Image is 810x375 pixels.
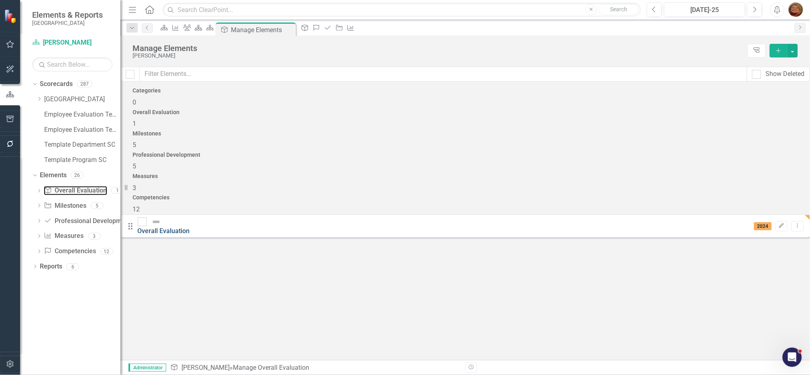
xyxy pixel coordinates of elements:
span: 5 [133,141,136,149]
div: 6 [66,263,79,270]
a: [PERSON_NAME] [182,364,230,371]
div: 26 [71,172,84,179]
span: 1 [133,120,136,127]
span: 2024 [754,222,772,230]
input: Filter Elements... [139,67,747,82]
h4: Professional Development [133,152,798,158]
a: Competencies [44,247,96,256]
span: 5 [133,162,136,170]
input: Search Below... [32,57,112,72]
a: Overall Evaluation [138,227,190,235]
a: Scorecards [40,80,73,89]
a: Reports [40,262,62,271]
a: [GEOGRAPHIC_DATA] [44,95,120,104]
img: Not Defined [151,217,161,227]
iframe: Intercom live chat [783,348,802,367]
a: Milestones [44,201,86,211]
div: [DATE]-25 [667,5,743,15]
h4: Competencies [133,195,798,201]
span: 12 [133,205,140,213]
h4: Overall Evaluation [133,109,798,115]
div: [PERSON_NAME] [133,53,744,59]
input: Search ClearPoint... [163,3,641,17]
a: [PERSON_NAME] [32,38,112,47]
div: 287 [77,81,92,88]
div: Manage Elements [133,44,744,53]
span: Administrator [129,364,166,372]
a: Overall Evaluation [44,186,107,195]
a: Employee Evaluation Template [44,110,120,119]
button: Search [599,4,639,15]
div: 12 [100,248,113,255]
span: Elements & Reports [32,10,103,20]
h4: Measures [133,173,798,179]
img: ClearPoint Strategy [4,9,18,23]
a: Template Program SC [44,156,120,165]
button: [DATE]-25 [664,2,745,17]
div: 1 [111,187,124,194]
div: 3 [88,233,101,240]
img: Katherine Haase [789,2,803,17]
div: 5 [91,202,104,209]
div: Show Deleted [766,70,805,79]
a: Template Department SC [44,140,120,150]
div: Manage Elements [231,25,294,35]
h4: Categories [133,88,798,94]
a: Measures [44,232,84,241]
span: 0 [133,98,136,106]
h4: Milestones [133,131,798,137]
a: Professional Development [44,217,131,226]
span: Search [610,6,628,12]
a: Elements [40,171,67,180]
div: » Manage Overall Evaluation [170,363,459,373]
small: [GEOGRAPHIC_DATA] [32,20,103,26]
span: 3 [133,184,136,192]
a: Employee Evaluation Template HHS [44,125,120,135]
